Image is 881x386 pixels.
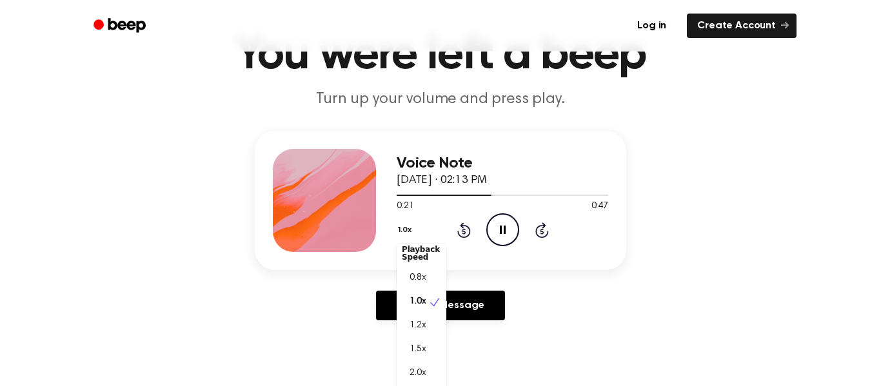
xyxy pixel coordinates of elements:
span: 1.0x [410,295,426,309]
span: 1.2x [410,319,426,333]
span: 0.8x [410,271,426,285]
div: Playback Speed [397,240,446,266]
span: 1.5x [410,343,426,356]
button: 1.0x [397,219,416,241]
span: 2.0x [410,367,426,380]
